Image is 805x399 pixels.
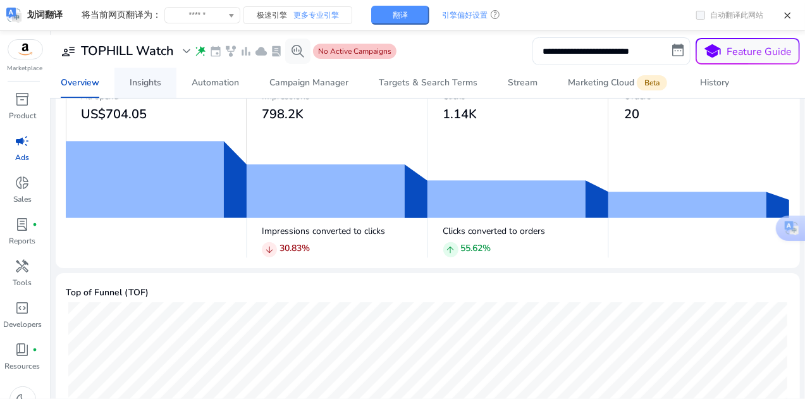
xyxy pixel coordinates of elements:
p: Clicks converted to orders [443,224,609,238]
div: Targets & Search Terms [379,78,477,87]
span: wand_stars [194,45,207,58]
div: Insights [130,78,161,87]
p: Product [9,110,36,121]
span: event [209,45,222,58]
span: fiber_manual_record [33,347,38,352]
span: family_history [224,45,237,58]
span: expand_more [179,44,194,59]
p: Impressions converted to clicks [262,224,427,238]
p: Reports [9,235,36,247]
img: amazon.svg [8,40,42,59]
div: Stream [508,78,538,87]
div: Marketing Cloud [568,78,670,88]
span: lab_profile [15,217,30,232]
span: user_attributes [61,44,76,59]
span: cloud [255,45,267,58]
span: Beta [637,75,667,90]
p: Feature Guide [727,44,792,59]
span: arrow_downward [264,245,274,255]
span: arrow_upward [446,245,456,255]
div: Campaign Manager [269,78,348,87]
p: Sales [13,193,32,205]
span: book_4 [15,342,30,357]
span: US$704.05 [81,106,147,123]
p: 55.62 [461,242,491,255]
h5: Top of Funnel (TOF) [66,288,790,298]
span: school [704,42,722,61]
span: 20 [624,106,639,123]
span: search_insights [290,44,305,59]
div: Automation [192,78,239,87]
span: % [483,242,491,254]
span: code_blocks [15,300,30,316]
span: lab_profile [270,45,283,58]
span: No Active Campaigns [318,46,391,56]
span: 798.2K [262,106,304,123]
span: % [302,242,310,254]
span: campaign [15,133,30,149]
p: Marketplace [8,64,43,73]
span: fiber_manual_record [33,222,38,227]
span: inventory_2 [15,92,30,107]
div: History [700,78,729,87]
button: schoolFeature Guide [696,38,800,64]
p: Ads [16,152,30,163]
span: bar_chart [240,45,252,58]
h3: TOPHILL Watch [81,44,174,59]
p: Resources [5,360,40,372]
span: donut_small [15,175,30,190]
div: Overview [61,78,99,87]
p: Developers [3,319,42,330]
p: 30.83 [280,242,310,255]
span: 1.14K [443,106,477,123]
span: handyman [15,259,30,274]
p: Tools [13,277,32,288]
button: search_insights [285,39,310,64]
